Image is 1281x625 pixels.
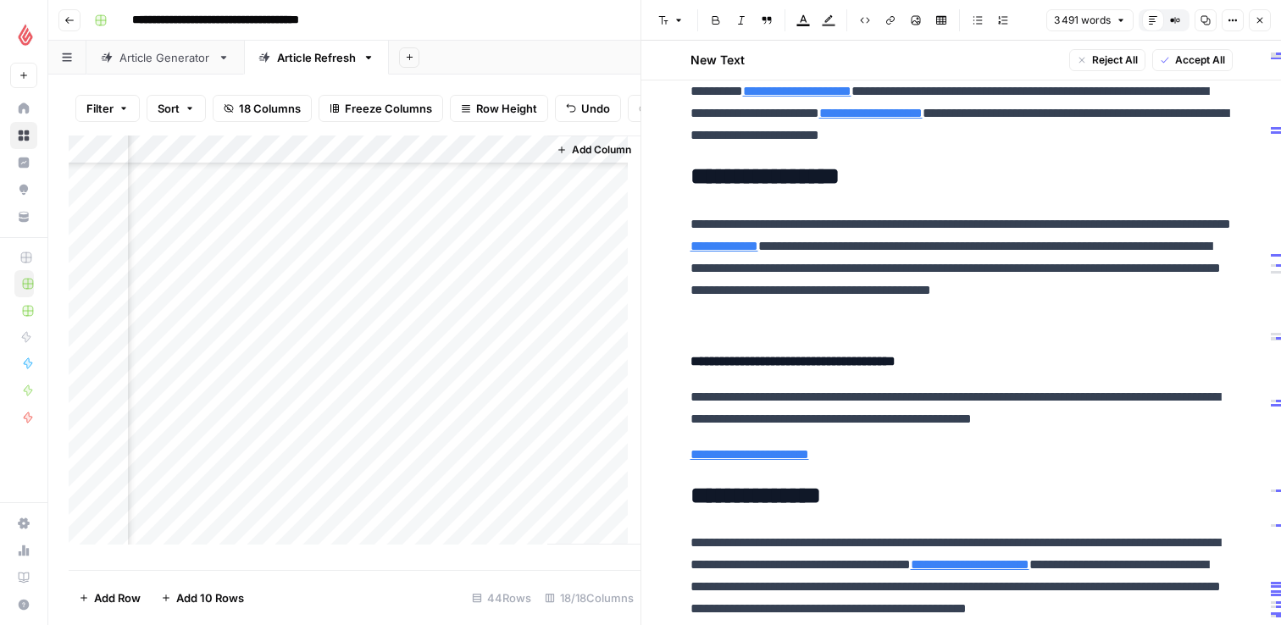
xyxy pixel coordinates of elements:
a: Insights [10,149,37,176]
span: 18 Columns [239,100,301,117]
button: 3 491 words [1046,9,1134,31]
a: Your Data [10,203,37,230]
button: Help + Support [10,591,37,618]
button: Filter [75,95,140,122]
button: Add Row [69,584,151,611]
a: Opportunities [10,176,37,203]
button: Undo [555,95,621,122]
a: Home [10,95,37,122]
button: Row Height [450,95,548,122]
span: Row Height [476,100,537,117]
span: Sort [158,100,180,117]
a: Settings [10,510,37,537]
span: Accept All [1175,53,1225,68]
button: Add Column [550,139,638,161]
a: Learning Hub [10,564,37,591]
button: Freeze Columns [319,95,443,122]
button: 18 Columns [213,95,312,122]
a: Article Refresh [244,41,389,75]
button: Add 10 Rows [151,584,254,611]
span: 3 491 words [1054,13,1111,28]
img: Lightspeed Logo [10,19,41,50]
button: Workspace: Lightspeed [10,14,37,56]
a: Article Generator [86,41,244,75]
div: Article Refresh [277,49,356,66]
span: Add Column [572,142,631,158]
span: Freeze Columns [345,100,432,117]
button: Reject All [1069,49,1145,71]
button: Accept All [1152,49,1233,71]
span: Add Row [94,589,141,606]
a: Usage [10,537,37,564]
button: Sort [147,95,206,122]
span: Reject All [1092,53,1138,68]
a: Browse [10,122,37,149]
div: Article Generator [119,49,211,66]
h2: New Text [690,52,745,69]
span: Add 10 Rows [176,589,244,606]
div: 44 Rows [465,584,538,611]
div: 18/18 Columns [538,584,640,611]
span: Filter [86,100,114,117]
span: Undo [581,100,610,117]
